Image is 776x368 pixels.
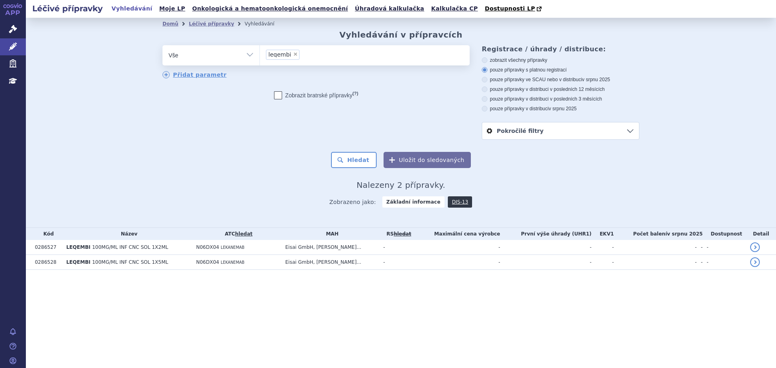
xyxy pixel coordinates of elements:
[329,196,376,208] span: Zobrazeno jako:
[31,240,62,255] td: 0286527
[482,67,639,73] label: pouze přípravky s platnou registrací
[614,228,703,240] th: Počet balení
[281,240,380,255] td: Eisai GmbH, [PERSON_NAME]...
[189,21,234,27] a: Léčivé přípravky
[500,228,592,240] th: První výše úhrady (UHR1)
[592,255,614,270] td: -
[66,259,91,265] span: LEQEMBI
[352,3,427,14] a: Úhradová kalkulačka
[331,152,377,168] button: Hledat
[592,240,614,255] td: -
[500,240,592,255] td: -
[703,255,746,270] td: -
[548,106,576,111] span: v srpnu 2025
[750,257,760,267] a: detail
[196,244,219,250] span: N06DX04
[221,260,245,265] span: LEKANEMAB
[429,3,481,14] a: Kalkulačka CP
[221,245,245,250] span: LEKANEMAB
[281,228,380,240] th: MAH
[482,57,639,63] label: zobrazit všechny přípravky
[190,3,350,14] a: Onkologická a hematoonkologická onemocnění
[339,30,463,40] h2: Vyhledávání v přípravcích
[31,255,62,270] td: 0286528
[302,49,306,59] input: leqembi
[394,231,411,237] del: hledat
[66,244,91,250] span: LEQEMBI
[192,228,281,240] th: ATC
[482,86,639,93] label: pouze přípravky v distribuci v posledních 12 měsících
[414,240,500,255] td: -
[157,3,188,14] a: Moje LP
[379,228,414,240] th: RS
[703,240,746,255] td: -
[592,228,614,240] th: EKV1
[379,240,414,255] td: -
[697,240,703,255] td: -
[482,45,639,53] h3: Registrace / úhrady / distribuce:
[281,255,380,270] td: Eisai GmbH, [PERSON_NAME]...
[162,71,227,78] a: Přidat parametr
[235,231,253,237] a: hledat
[482,122,639,139] a: Pokročilé filtry
[414,255,500,270] td: -
[614,240,697,255] td: -
[384,152,471,168] button: Uložit do sledovaných
[352,91,358,96] abbr: (?)
[162,21,178,27] a: Domů
[697,255,703,270] td: -
[382,196,445,208] strong: Základní informace
[485,5,535,12] span: Dostupnosti LP
[500,255,592,270] td: -
[482,76,639,83] label: pouze přípravky ve SCAU nebo v distribuci
[92,259,168,265] span: 100MG/ML INF CNC SOL 1X5ML
[379,255,414,270] td: -
[448,196,472,208] a: DIS-13
[482,3,546,15] a: Dostupnosti LP
[274,91,358,99] label: Zobrazit bratrské přípravky
[667,231,702,237] span: v srpnu 2025
[394,231,411,237] a: vyhledávání neobsahuje žádnou platnou referenční skupinu
[482,96,639,102] label: pouze přípravky v distribuci v posledních 3 měsících
[703,228,746,240] th: Dostupnost
[245,18,285,30] li: Vyhledávání
[414,228,500,240] th: Maximální cena výrobce
[268,52,291,57] span: leqembi
[750,242,760,252] a: detail
[109,3,155,14] a: Vyhledávání
[92,244,168,250] span: 100MG/ML INF CNC SOL 1X2ML
[482,105,639,112] label: pouze přípravky v distribuci
[356,180,445,190] span: Nalezeny 2 přípravky.
[746,228,776,240] th: Detail
[196,259,219,265] span: N06DX04
[31,228,62,240] th: Kód
[62,228,192,240] th: Název
[293,52,298,57] span: ×
[614,255,697,270] td: -
[26,3,109,14] h2: Léčivé přípravky
[582,77,610,82] span: v srpnu 2025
